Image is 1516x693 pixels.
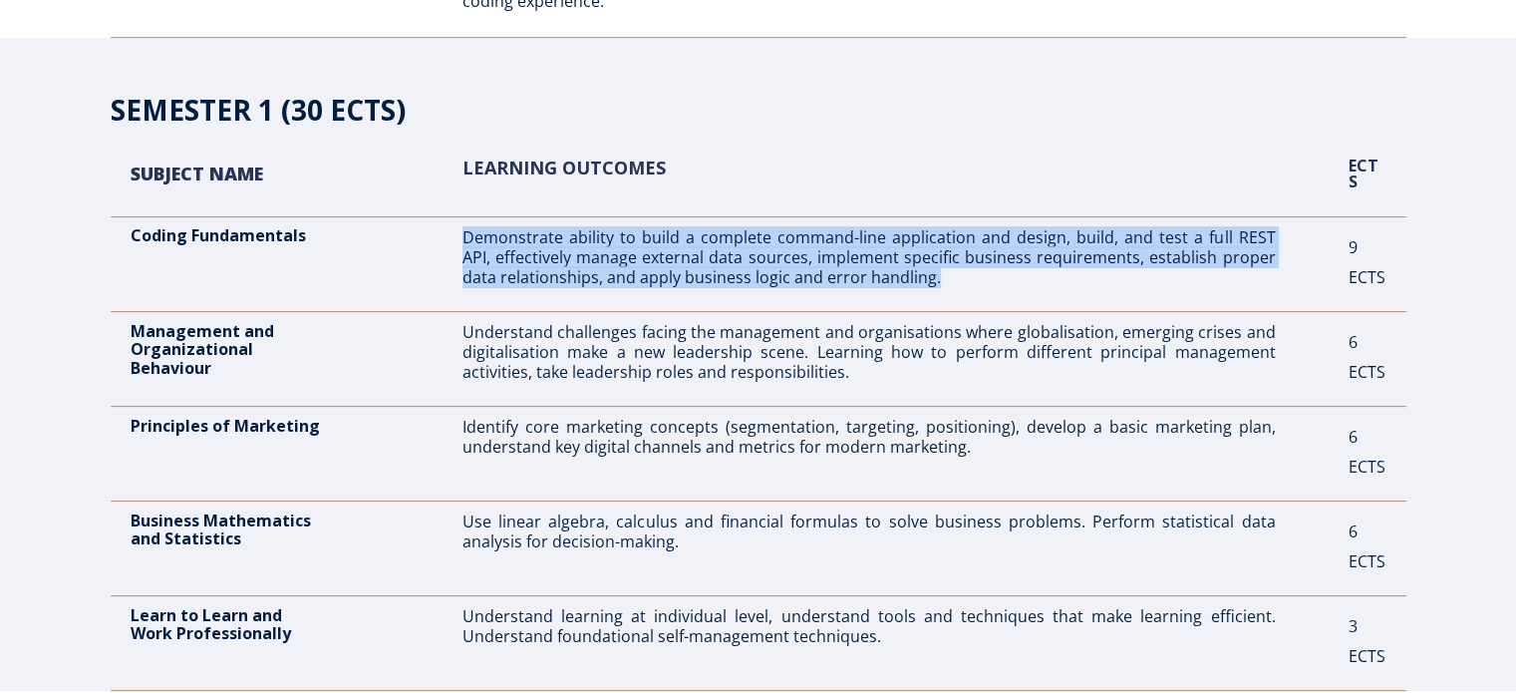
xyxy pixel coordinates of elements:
span: 6 ECTS [1349,520,1385,572]
span: 6 ECTS [1349,331,1385,383]
span: Principles of Marketing [131,415,320,437]
p: Demonstrate ability to build a complete command-line application and design, build, and test a fu... [462,227,1276,287]
span: LEARNING OUTCOMES [462,156,666,179]
span: 9 ECTS [1349,236,1385,288]
strong: SUBJECT NAME [131,162,263,185]
span: Use linear algebra, calculus and financial formulas to solve business problems. Perform statistic... [462,511,1276,552]
p: Understand challenges facing the management and organisations where globalisation, emerging crise... [462,322,1276,382]
span: 6 ECTS [1349,426,1385,478]
span: Identify core marketing concepts (segmentation, targeting, positioning), develop a basic marketin... [462,416,1276,458]
h2: SEMESTER 1 (30 ECTS) [111,89,1406,131]
span: Understand learning at individual level, understand tools and techniques that make learning effic... [462,605,1276,647]
span: 3 ECTS [1349,615,1385,667]
p: Management and Organizational Behaviour [131,322,390,377]
span: Coding Fundamentals [131,224,306,246]
p: Business Mathematics and Statistics [131,512,390,548]
p: Learn to Learn and Work Professionally [131,606,390,643]
span: ECTS [1349,155,1378,192]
